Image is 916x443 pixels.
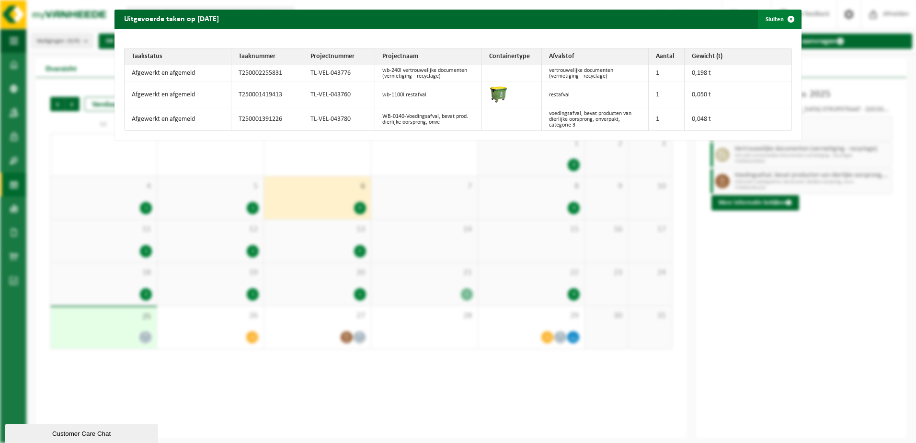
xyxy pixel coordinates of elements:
td: 0,048 t [685,110,791,132]
td: voedingsafval, bevat producten van dierlijke oorsprong, onverpakt, categorie 3 [542,110,649,132]
iframe: chat widget [5,422,160,443]
td: 0,198 t [685,65,791,84]
td: Afgewerkt en afgemeld [125,84,231,110]
td: TL-VEL-043760 [303,84,375,110]
td: TL-VEL-043780 [303,110,375,132]
td: T250001391226 [231,110,303,132]
td: wb-240l vertrouwelijke documenten (vernietiging - recyclage) [375,65,482,84]
img: WB-1100-HPE-GN-50 [489,86,508,105]
td: vertrouwelijke documenten (vernietiging - recyclage) [542,65,649,84]
th: Gewicht (t) [685,48,791,65]
th: Afvalstof [542,48,649,65]
th: Taaknummer [231,48,303,65]
button: Sluiten [758,10,801,29]
th: Taakstatus [125,48,231,65]
th: Projectnaam [375,48,482,65]
th: Aantal [649,48,685,65]
td: restafval [542,84,649,110]
td: 0,050 t [685,84,791,110]
th: Projectnummer [303,48,375,65]
td: 1 [649,110,685,132]
th: Containertype [482,48,542,65]
img: WB-0140-HPE-BN-18 [489,115,529,128]
td: wb-1100l restafval [375,84,482,110]
td: Afgewerkt en afgemeld [125,65,231,84]
td: TL-VEL-043776 [303,65,375,84]
td: 1 [649,84,685,110]
h2: Uitgevoerde taken op [DATE] [114,10,229,28]
td: WB-0140-Voedingsafval, bevat prod. dierlijke oorsprong, onve [375,110,482,132]
td: 1 [649,65,685,84]
td: T250002255831 [231,65,303,84]
img: WB-0240-HPE-GN-59 [489,68,529,81]
td: T250001419413 [231,84,303,110]
td: Afgewerkt en afgemeld [125,110,231,132]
